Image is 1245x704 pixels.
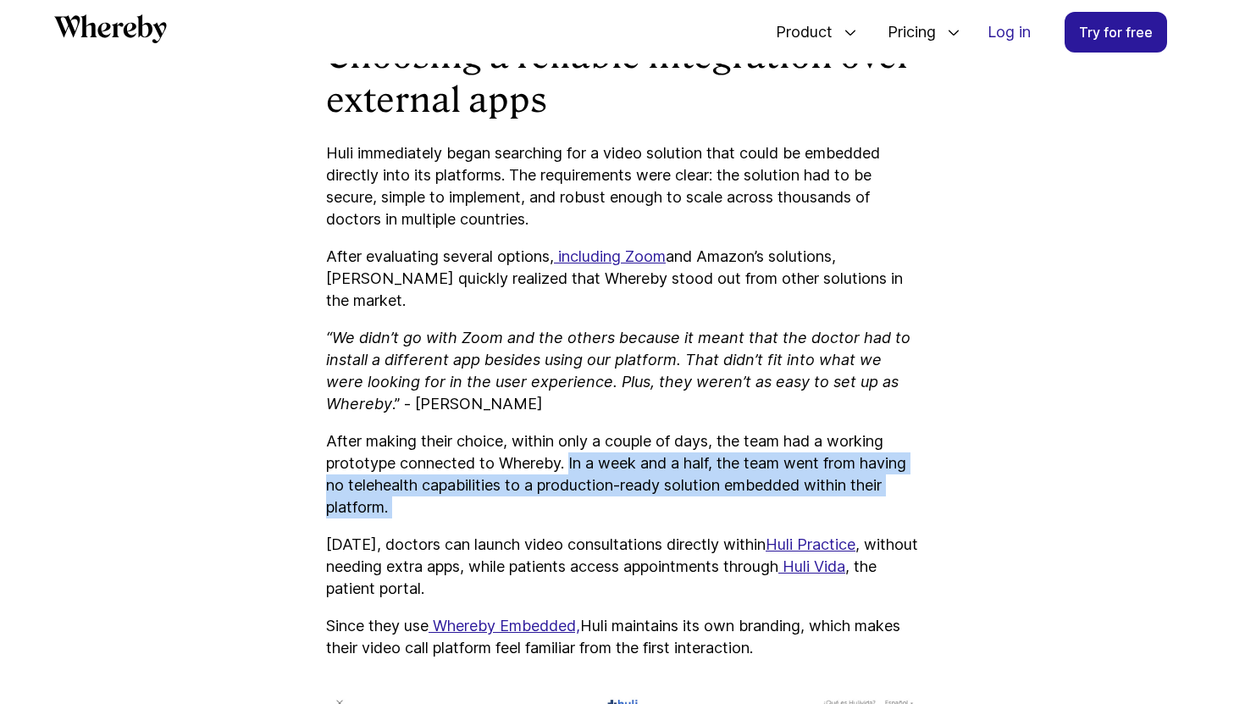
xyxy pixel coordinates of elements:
[778,557,845,575] a: Huli Vida
[326,327,919,415] p: .” - [PERSON_NAME]
[429,617,580,635] a: Whereby Embedded,
[326,246,919,312] p: After evaluating several options, and Amazon’s solutions, [PERSON_NAME] quickly realized that Whe...
[54,14,167,43] svg: Whereby
[326,142,919,230] p: Huli immediately began searching for a video solution that could be embedded directly into its pl...
[326,430,919,518] p: After making their choice, within only a couple of days, the team had a working prototype connect...
[558,247,666,265] u: including Zoom
[326,615,919,659] p: Since they use Huli maintains its own branding, which makes their video call platform feel famili...
[783,557,845,575] u: Huli Vida
[759,4,837,60] span: Product
[54,14,167,49] a: Whereby
[871,4,940,60] span: Pricing
[1065,12,1167,53] a: Try for free
[554,247,666,265] a: including Zoom
[326,329,910,413] i: “We didn’t go with Zoom and the others because it meant that the doctor had to install a differen...
[766,535,855,553] a: Huli Practice
[974,13,1044,52] a: Log in
[433,617,580,635] u: Whereby Embedded,
[326,534,919,600] p: [DATE], doctors can launch video consultations directly within , without needing extra apps, whil...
